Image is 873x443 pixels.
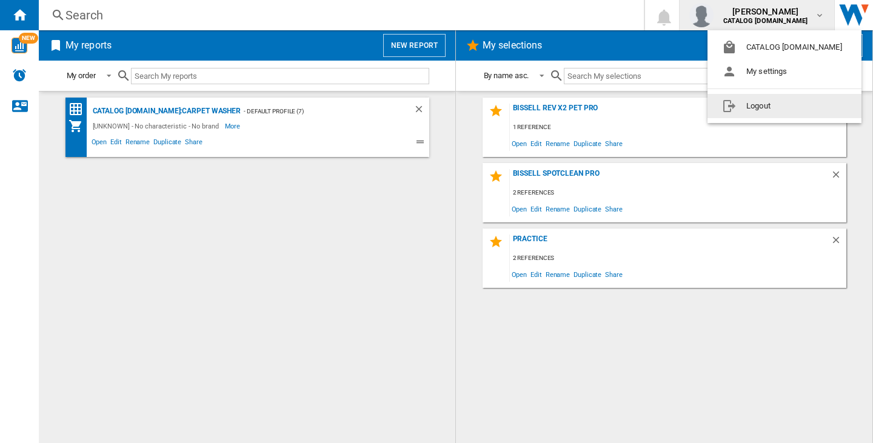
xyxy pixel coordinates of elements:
button: Logout [707,94,861,118]
button: CATALOG [DOMAIN_NAME] [707,35,861,59]
button: My settings [707,59,861,84]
